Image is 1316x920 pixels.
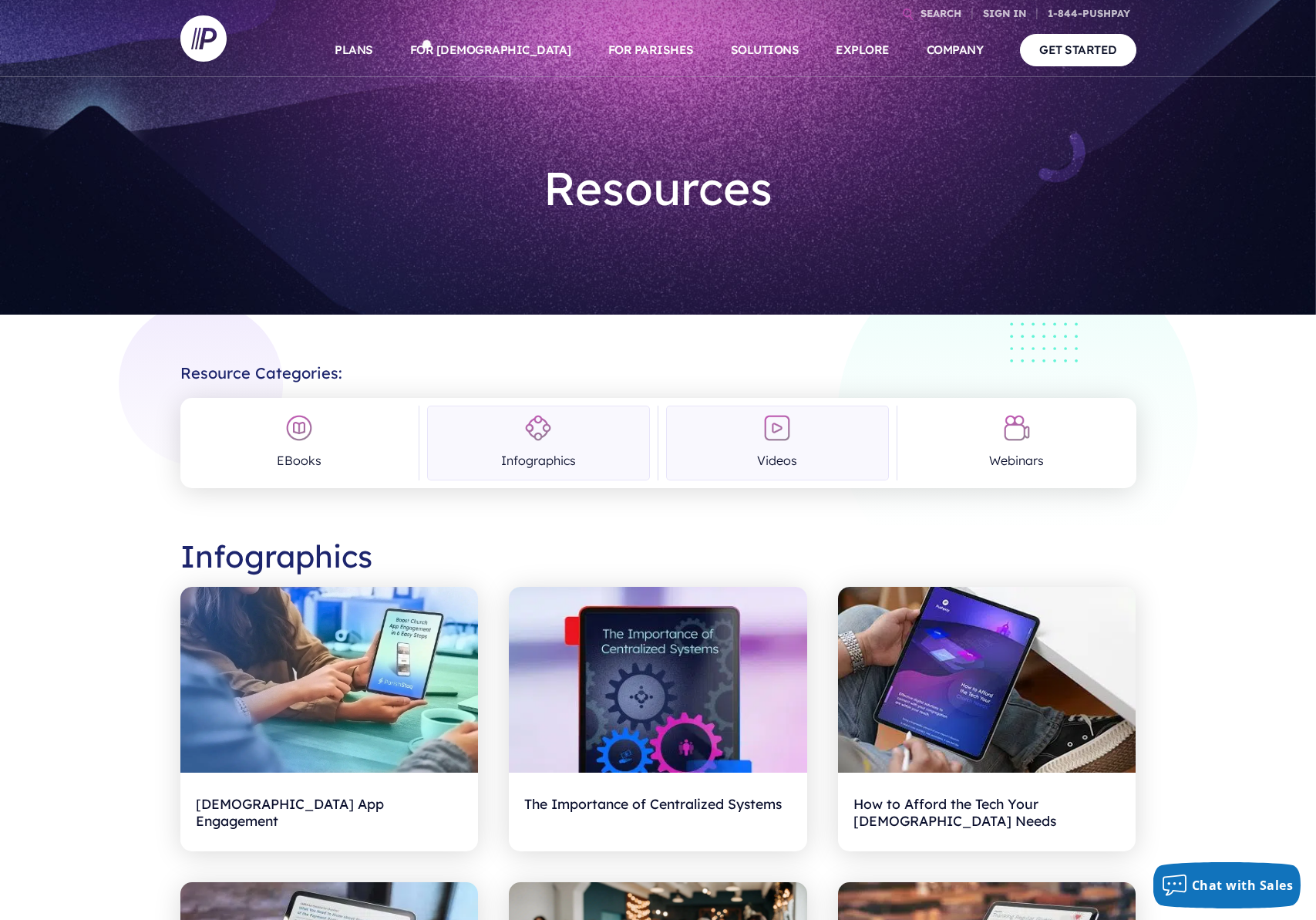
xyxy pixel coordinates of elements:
h2: Infographics [180,525,1136,587]
a: FOR [DEMOGRAPHIC_DATA] [410,23,571,77]
a: EBooks [188,406,411,480]
img: Webinars Icon [1003,414,1031,442]
a: EXPLORE [836,23,890,77]
a: FOR PARISHES [608,23,694,77]
img: EBooks Icon [285,414,313,442]
span: Chat with Sales [1192,877,1294,894]
h2: How to Afford the Tech Your [DEMOGRAPHIC_DATA] Needs [853,788,1121,836]
a: The Importance of Centralized Systems [509,587,807,852]
img: Infographics Icon [524,414,552,442]
h2: The Importance of Centralized Systems [524,788,792,836]
a: Videos [666,406,889,480]
a: Webinars [905,406,1128,480]
a: How to Afford the Tech Your [DEMOGRAPHIC_DATA] Needs [838,587,1136,852]
a: GET STARTED [1020,34,1136,66]
a: COMPANY [927,23,984,77]
h2: Resource Categories: [180,352,1136,382]
img: Videos Icon [763,414,791,442]
h1: Resources [432,148,885,228]
button: Chat with Sales [1153,862,1301,908]
a: [DEMOGRAPHIC_DATA] App Engagement [180,587,479,852]
h2: [DEMOGRAPHIC_DATA] App Engagement [196,788,463,836]
a: SOLUTIONS [731,23,799,77]
a: Infographics [427,406,650,480]
a: PLANS [335,23,373,77]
